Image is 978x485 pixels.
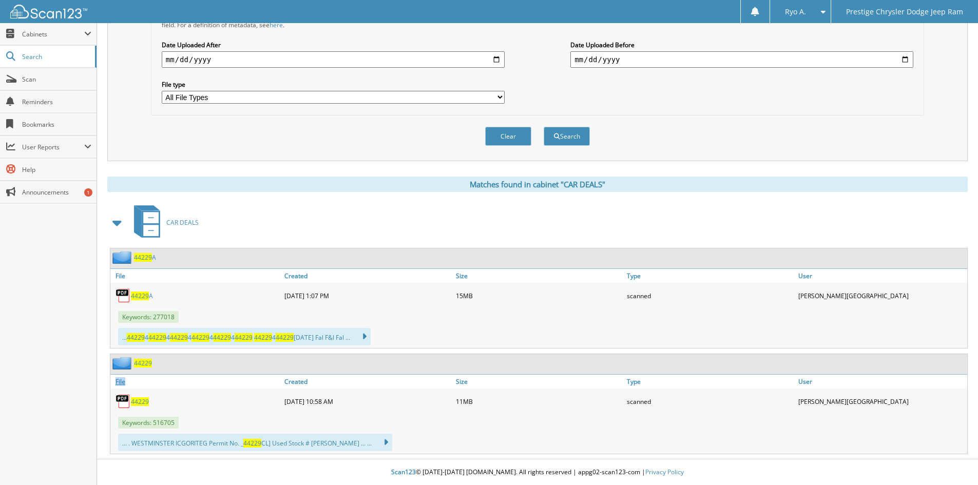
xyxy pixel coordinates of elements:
[134,359,152,367] a: 44229
[128,202,199,243] a: CAR DEALS
[485,127,531,146] button: Clear
[22,98,91,106] span: Reminders
[453,375,625,389] a: Size
[118,434,392,451] div: ... . WESTMINSTER ICGORITEG Permit No. _ CL] Used Stock # [PERSON_NAME] ... ...
[22,143,84,151] span: User Reports
[282,391,453,412] div: [DATE] 10:58 AM
[112,251,134,264] img: folder2.png
[166,218,199,227] span: CAR DEALS
[796,285,967,306] div: [PERSON_NAME][GEOGRAPHIC_DATA]
[134,253,156,262] a: 44229A
[118,417,179,429] span: Keywords: 516705
[570,51,913,68] input: end
[645,468,684,476] a: Privacy Policy
[276,333,294,342] span: 44229
[22,165,91,174] span: Help
[213,333,231,342] span: 44229
[22,52,90,61] span: Search
[131,397,149,406] a: 44229
[796,391,967,412] div: [PERSON_NAME][GEOGRAPHIC_DATA]
[796,375,967,389] a: User
[110,269,282,283] a: File
[243,439,261,448] span: 44229
[134,253,152,262] span: 44229
[116,394,131,409] img: PDF.png
[624,375,796,389] a: Type
[112,357,134,370] img: folder2.png
[624,285,796,306] div: scanned
[453,285,625,306] div: 15MB
[254,333,272,342] span: 44229
[624,391,796,412] div: scanned
[148,333,166,342] span: 44229
[22,188,91,197] span: Announcements
[282,375,453,389] a: Created
[282,285,453,306] div: [DATE] 1:07 PM
[162,41,505,49] label: Date Uploaded After
[22,120,91,129] span: Bookmarks
[10,5,87,18] img: scan123-logo-white.svg
[235,333,253,342] span: 44229
[162,80,505,89] label: File type
[118,311,179,323] span: Keywords: 277018
[453,391,625,412] div: 11MB
[131,292,149,300] span: 44229
[97,460,978,485] div: © [DATE]-[DATE] [DOMAIN_NAME]. All rights reserved | appg02-scan123-com |
[118,328,371,345] div: ... 4 4 4 4 4 4 [DATE] Fal F&l Fal ...
[170,333,188,342] span: 44229
[110,375,282,389] a: File
[107,177,968,192] div: Matches found in cabinet "CAR DEALS"
[22,30,84,38] span: Cabinets
[270,21,283,29] a: here
[544,127,590,146] button: Search
[282,269,453,283] a: Created
[391,468,416,476] span: Scan123
[162,51,505,68] input: start
[116,288,131,303] img: PDF.png
[191,333,209,342] span: 44229
[22,75,91,84] span: Scan
[846,9,963,15] span: Prestige Chrysler Dodge Jeep Ram
[127,333,145,342] span: 44229
[570,41,913,49] label: Date Uploaded Before
[84,188,92,197] div: 1
[624,269,796,283] a: Type
[796,269,967,283] a: User
[927,436,978,485] iframe: Chat Widget
[785,9,806,15] span: Ryo A.
[453,269,625,283] a: Size
[131,292,153,300] a: 44229A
